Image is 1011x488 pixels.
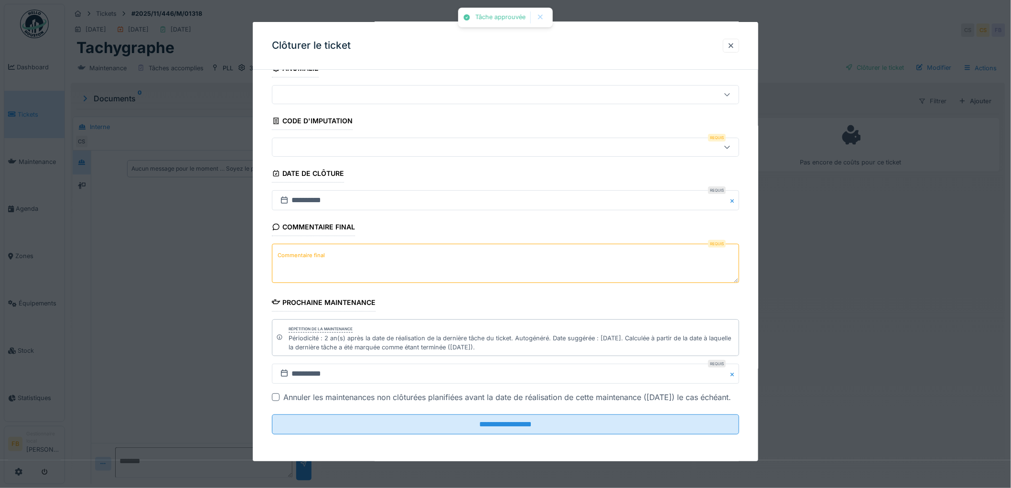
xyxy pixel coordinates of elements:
[272,61,319,77] div: Anomalie
[272,166,344,183] div: Date de clôture
[276,249,327,261] label: Commentaire final
[289,326,353,333] div: Répétition de la maintenance
[708,186,726,194] div: Requis
[272,295,376,312] div: Prochaine maintenance
[289,334,735,352] div: Périodicité : 2 an(s) après la date de réalisation de la dernière tâche du ticket. Autogénéré. Da...
[272,220,355,236] div: Commentaire final
[475,13,526,22] div: Tâche approuvée
[708,240,726,248] div: Requis
[272,40,351,52] h3: Clôturer le ticket
[708,360,726,368] div: Requis
[272,114,353,130] div: Code d'imputation
[729,190,739,210] button: Close
[729,364,739,384] button: Close
[708,134,726,141] div: Requis
[283,391,731,403] div: Annuler les maintenances non clôturées planifiées avant la date de réalisation de cette maintenan...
